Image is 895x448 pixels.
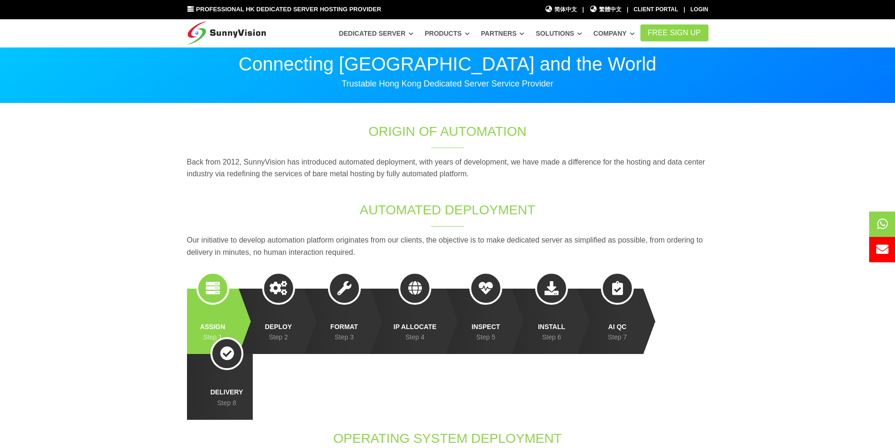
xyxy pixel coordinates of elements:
a: 繁體中文 [589,5,622,14]
em: Step 8 [217,399,236,407]
p: Back from 2012, SunnyVision has introduced automated deployment, with years of development, we ha... [187,156,708,180]
a: Client Portal [634,6,678,13]
em: Step 3 [335,333,353,341]
em: Step 5 [476,333,495,341]
a: Solutions [536,25,582,42]
strong: Assign [196,322,229,332]
p: Connecting [GEOGRAPHIC_DATA] and the World [187,55,708,73]
a: Partners [481,25,525,42]
a: Company [593,25,635,42]
em: Step 4 [405,333,424,341]
li: | [582,5,584,14]
li: | [627,5,628,14]
strong: IP Allocate [394,322,437,332]
a: 简体中文 [545,5,577,14]
h1: Operating System Deployment [291,429,604,448]
strong: Delivery [210,387,243,397]
strong: Deploy [262,322,295,332]
em: Step 2 [269,333,288,341]
strong: Install [535,322,568,332]
p: Trustable Hong Kong Dedicated Server Service Provider [187,78,708,89]
strong: Format [328,322,361,332]
h1: Origin of Automation [291,122,604,141]
span: Professional HK Dedicated Server Hosting Provider [196,6,381,13]
li: | [684,5,685,14]
h1: Automated Deployment [291,201,604,219]
a: FREE Sign Up [640,24,708,41]
em: Step 6 [542,333,561,341]
strong: AI QC [601,322,634,332]
a: Dedicated Server [339,25,413,42]
em: Step 7 [608,333,627,341]
a: Login [691,6,708,13]
p: Our initiative to develop automation platform originates from our clients, the objective is to ma... [187,234,708,258]
em: Step 1 [203,333,222,341]
a: Products [425,25,470,42]
strong: Inspect [469,322,502,332]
